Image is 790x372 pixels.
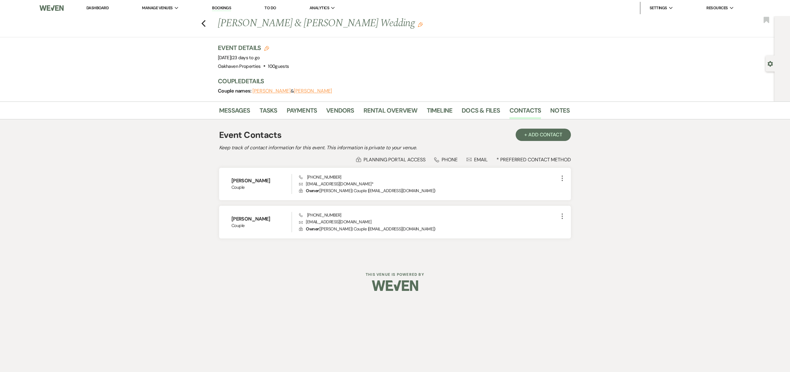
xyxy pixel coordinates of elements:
h1: Event Contacts [219,129,281,142]
span: Couple [231,222,292,229]
h3: Couple Details [218,77,563,85]
a: Timeline [427,105,453,119]
span: [PHONE_NUMBER] [299,212,341,218]
img: Weven Logo [372,275,418,296]
h3: Event Details [218,43,289,52]
span: Oakhaven Properties [218,63,261,69]
a: Dashboard [86,5,109,10]
span: Manage Venues [142,5,173,11]
h1: [PERSON_NAME] & [PERSON_NAME] Wedding [218,16,494,31]
div: Phone [434,156,458,163]
a: Docs & Files [462,105,500,119]
button: [PERSON_NAME] [252,89,291,93]
p: [EMAIL_ADDRESS][DOMAIN_NAME] * [299,180,559,187]
a: Rental Overview [364,105,418,119]
span: Owner [306,188,319,193]
a: To Do [264,5,276,10]
span: Analytics [310,5,329,11]
a: Notes [550,105,570,119]
span: | [231,55,260,61]
span: & [252,88,332,94]
p: ( [PERSON_NAME] | Couple | [EMAIL_ADDRESS][DOMAIN_NAME] ) [299,187,559,194]
a: Vendors [326,105,354,119]
a: Messages [219,105,250,119]
span: Couple names: [218,88,252,94]
span: Settings [650,5,667,11]
button: + Add Contact [516,129,571,141]
span: Couple [231,184,292,191]
span: 100 guests [268,63,289,69]
span: 23 days to go [232,55,260,61]
p: ( [PERSON_NAME] | Couple | [EMAIL_ADDRESS][DOMAIN_NAME] ) [299,225,559,232]
a: Bookings [212,5,231,11]
div: Planning Portal Access [356,156,425,163]
button: [PERSON_NAME] [294,89,332,93]
img: Weven Logo [39,2,64,14]
h2: Keep track of contact information for this event. This information is private to your venue. [219,144,571,151]
span: Owner [306,226,319,232]
span: [PHONE_NUMBER] [299,174,341,180]
a: Tasks [260,105,277,119]
button: Edit [418,22,423,27]
h6: [PERSON_NAME] [231,177,292,184]
p: [EMAIL_ADDRESS][DOMAIN_NAME] [299,218,559,225]
button: Open lead details [767,60,773,66]
div: * Preferred Contact Method [219,156,571,163]
span: Resources [706,5,728,11]
div: Email [467,156,488,163]
a: Contacts [509,105,541,119]
a: Payments [287,105,317,119]
span: [DATE] [218,55,260,61]
h6: [PERSON_NAME] [231,216,292,222]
